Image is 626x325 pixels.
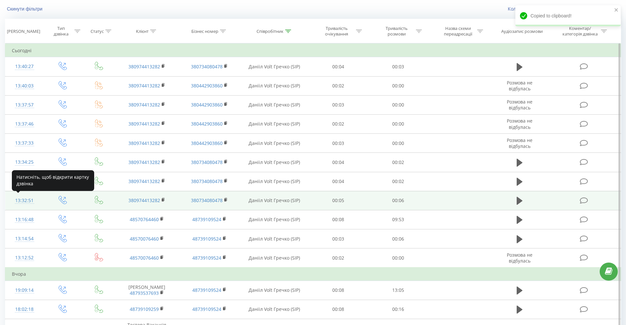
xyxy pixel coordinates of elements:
[128,121,160,127] a: 380974413282
[507,118,532,130] span: Розмова не відбулась
[12,80,37,92] div: 13:40:03
[128,102,160,108] a: 380974413282
[12,213,37,226] div: 13:16:48
[368,248,428,268] td: 00:00
[116,281,178,300] td: [PERSON_NAME]
[614,7,619,13] button: close
[241,281,308,300] td: Данііл Volt Гречко (SIP)
[241,248,308,268] td: Данііл Volt Гречко (SIP)
[191,178,223,184] a: 380734080478
[440,26,476,37] div: Назва схеми переадресації
[308,134,368,153] td: 00:03
[191,159,223,165] a: 380734080478
[368,191,428,210] td: 00:06
[308,210,368,229] td: 00:08
[241,229,308,248] td: Данііл Volt Гречко (SIP)
[49,26,73,37] div: Тип дзвінка
[192,287,221,293] a: 48739109524
[5,267,621,281] td: Вчора
[5,44,621,57] td: Сьогодні
[308,172,368,191] td: 00:04
[191,63,223,70] a: 380734080478
[191,29,218,34] div: Бізнес номер
[368,114,428,133] td: 00:00
[128,178,160,184] a: 380974413282
[192,255,221,261] a: 48739109524
[241,57,308,76] td: Данііл Volt Гречко (SIP)
[368,76,428,95] td: 00:00
[241,191,308,210] td: Данііл Volt Гречко (SIP)
[130,236,159,242] a: 48570076460
[12,118,37,130] div: 13:37:46
[241,76,308,95] td: Данііл Volt Гречко (SIP)
[12,251,37,264] div: 13:12:52
[379,26,414,37] div: Тривалість розмови
[241,134,308,153] td: Данііл Volt Гречко (SIP)
[136,29,149,34] div: Клієнт
[5,6,46,12] button: Скинути фільтри
[308,229,368,248] td: 00:03
[191,121,223,127] a: 380442903860
[12,194,37,207] div: 13:32:51
[191,82,223,89] a: 380442903860
[7,29,40,34] div: [PERSON_NAME]
[368,281,428,300] td: 13:05
[128,63,160,70] a: 380974413282
[319,26,354,37] div: Тривалість очікування
[191,102,223,108] a: 380442903860
[130,216,159,222] a: 48570764460
[128,159,160,165] a: 380974413282
[130,255,159,261] a: 48570076460
[507,99,532,111] span: Розмова не відбулась
[241,95,308,114] td: Данііл Volt Гречко (SIP)
[368,153,428,172] td: 00:02
[12,170,94,191] div: Натисніть, щоб відкрити картку дзвінка
[12,60,37,73] div: 13:40:27
[308,281,368,300] td: 00:08
[507,252,532,264] span: Розмова не відбулась
[130,290,159,296] a: 48793537693
[12,99,37,111] div: 13:37:57
[507,80,532,92] span: Розмова не відбулась
[241,210,308,229] td: Данііл Volt Гречко (SIP)
[128,197,160,203] a: 380974413282
[368,134,428,153] td: 00:00
[191,140,223,146] a: 380442903860
[308,57,368,76] td: 00:04
[91,29,104,34] div: Статус
[192,236,221,242] a: 48739109524
[241,300,308,319] td: Данііл Volt Гречко (SIP)
[368,210,428,229] td: 09:53
[368,172,428,191] td: 00:02
[507,137,532,149] span: Розмова не відбулась
[191,197,223,203] a: 380734080478
[192,306,221,312] a: 48739109524
[192,216,221,222] a: 48739109524
[241,172,308,191] td: Данііл Volt Гречко (SIP)
[368,57,428,76] td: 00:03
[368,229,428,248] td: 00:06
[308,248,368,268] td: 00:02
[308,114,368,133] td: 00:02
[128,82,160,89] a: 380974413282
[12,232,37,245] div: 13:14:54
[128,140,160,146] a: 380974413282
[308,95,368,114] td: 00:03
[12,303,37,316] div: 18:02:18
[12,156,37,169] div: 13:34:25
[308,191,368,210] td: 00:05
[308,300,368,319] td: 00:08
[130,306,159,312] a: 48739109259
[257,29,284,34] div: Співробітник
[241,153,308,172] td: Данііл Volt Гречко (SIP)
[515,5,621,26] div: Copied to clipboard!
[308,153,368,172] td: 00:04
[241,114,308,133] td: Данііл Volt Гречко (SIP)
[561,26,599,37] div: Коментар/категорія дзвінка
[368,300,428,319] td: 00:16
[308,76,368,95] td: 00:02
[12,137,37,150] div: 13:37:33
[12,284,37,297] div: 19:09:14
[508,6,621,12] a: Коли дані можуть відрізнятися вiд інших систем
[368,95,428,114] td: 00:00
